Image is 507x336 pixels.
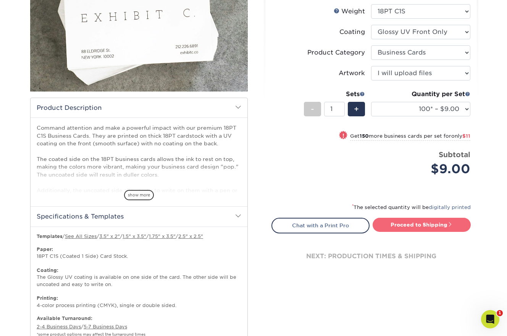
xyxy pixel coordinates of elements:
[304,90,365,99] div: Sets
[37,124,241,233] p: Command attention and make a powerful impact with our premium 18PT C1S Business Cards. They are p...
[339,69,365,78] div: Artwork
[123,233,146,239] a: 1.5" x 3.5"
[65,233,97,239] a: See All Sizes
[271,233,471,279] div: next: production times & shipping
[37,315,92,321] b: Available Turnaround:
[339,27,365,37] div: Coating
[37,324,81,330] a: 2-4 Business Days
[31,206,247,226] h2: Specifications & Templates
[373,218,471,232] a: Proceed to Shipping
[37,246,53,252] strong: Paper:
[451,133,470,139] span: only
[429,204,471,210] a: digitally printed
[342,132,344,140] span: !
[352,204,471,210] small: The selected quantity will be
[37,233,241,240] p: / / / / /
[124,190,154,200] span: show more
[307,48,365,57] div: Product Category
[271,218,370,233] a: Chat with a Print Pro
[311,103,314,115] span: -
[439,150,470,159] strong: Subtotal
[354,103,359,115] span: +
[37,246,241,309] p: 18PT C1S (Coated 1 Side) Card Stock. The Glossy UV coating is available on one side of the card. ...
[31,98,247,117] h2: Product Description
[37,233,62,239] b: Templates
[481,310,499,328] iframe: Intercom live chat
[37,295,58,301] strong: Printing:
[178,233,203,239] a: 2.5" x 2.5"
[334,7,365,16] div: Weight
[497,310,503,316] span: 1
[360,133,369,139] strong: 150
[377,160,470,178] div: $9.00
[84,324,127,330] a: 5-7 Business Days
[462,133,470,139] span: $11
[37,267,58,273] strong: Coating:
[149,233,176,239] a: 1.75" x 3.5"
[371,90,470,99] div: Quantity per Set
[350,133,470,141] small: Get more business cards per set for
[99,233,120,239] a: 3.5" x 2"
